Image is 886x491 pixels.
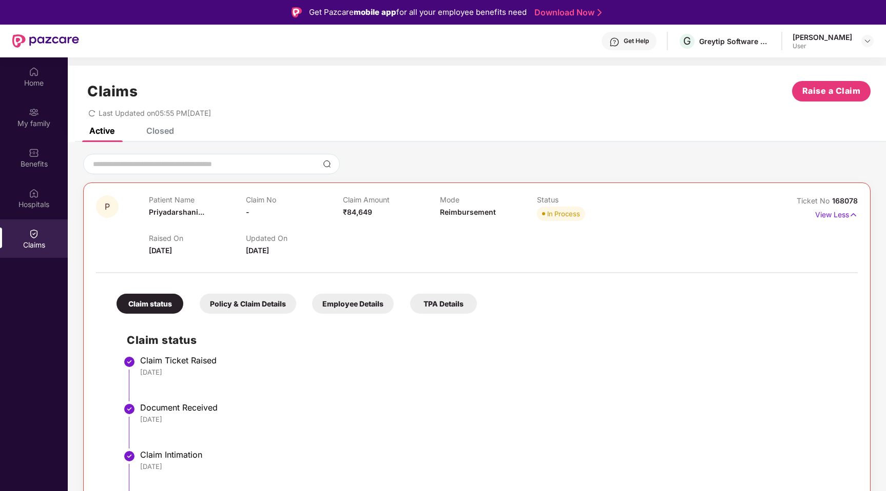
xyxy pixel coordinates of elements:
[117,294,183,314] div: Claim status
[547,209,580,219] div: In Process
[292,7,302,17] img: Logo
[246,208,249,216] span: -
[105,202,110,211] span: P
[793,32,852,42] div: [PERSON_NAME]
[140,355,848,365] div: Claim Ticket Raised
[89,126,114,136] div: Active
[149,234,246,242] p: Raised On
[863,37,872,45] img: svg+xml;base64,PHN2ZyBpZD0iRHJvcGRvd24tMzJ4MzIiIHhtbG5zPSJodHRwOi8vd3d3LnczLm9yZy8yMDAwL3N2ZyIgd2...
[537,195,634,204] p: Status
[127,332,848,349] h2: Claim status
[140,402,848,413] div: Document Received
[29,67,39,77] img: svg+xml;base64,PHN2ZyBpZD0iSG9tZSIgeG1sbnM9Imh0dHA6Ly93d3cudzMub3JnLzIwMDAvc3ZnIiB3aWR0aD0iMjAiIG...
[200,294,296,314] div: Policy & Claim Details
[323,160,331,168] img: svg+xml;base64,PHN2ZyBpZD0iU2VhcmNoLTMyeDMyIiB4bWxucz0iaHR0cDovL3d3dy53My5vcmcvMjAwMC9zdmciIHdpZH...
[87,83,138,100] h1: Claims
[624,37,649,45] div: Get Help
[123,450,136,462] img: svg+xml;base64,PHN2ZyBpZD0iU3RlcC1Eb25lLTMyeDMyIiB4bWxucz0iaHR0cDovL3d3dy53My5vcmcvMjAwMC9zdmciIH...
[440,195,537,204] p: Mode
[29,148,39,158] img: svg+xml;base64,PHN2ZyBpZD0iQmVuZWZpdHMiIHhtbG5zPSJodHRwOi8vd3d3LnczLm9yZy8yMDAwL3N2ZyIgd2lkdGg9Ij...
[309,6,527,18] div: Get Pazcare for all your employee benefits need
[440,208,496,216] span: Reimbursement
[140,449,848,460] div: Claim Intimation
[99,109,211,117] span: Last Updated on 05:55 PM[DATE]
[146,126,174,136] div: Closed
[598,7,602,18] img: Stroke
[699,36,771,46] div: Greytip Software Private Limited
[802,85,861,97] span: Raise a Claim
[832,196,858,205] span: 168078
[343,208,372,216] span: ₹84,649
[149,195,246,204] p: Patient Name
[534,7,599,18] a: Download Now
[312,294,394,314] div: Employee Details
[140,415,848,424] div: [DATE]
[246,234,343,242] p: Updated On
[849,209,858,220] img: svg+xml;base64,PHN2ZyB4bWxucz0iaHR0cDovL3d3dy53My5vcmcvMjAwMC9zdmciIHdpZHRoPSIxNyIgaGVpZ2h0PSIxNy...
[29,229,39,239] img: svg+xml;base64,PHN2ZyBpZD0iQ2xhaW0iIHhtbG5zPSJodHRwOi8vd3d3LnczLm9yZy8yMDAwL3N2ZyIgd2lkdGg9IjIwIi...
[140,462,848,471] div: [DATE]
[410,294,477,314] div: TPA Details
[12,34,79,48] img: New Pazcare Logo
[123,356,136,368] img: svg+xml;base64,PHN2ZyBpZD0iU3RlcC1Eb25lLTMyeDMyIiB4bWxucz0iaHR0cDovL3d3dy53My5vcmcvMjAwMC9zdmciIH...
[793,42,852,50] div: User
[29,107,39,117] img: svg+xml;base64,PHN2ZyB3aWR0aD0iMjAiIGhlaWdodD0iMjAiIHZpZXdCb3g9IjAgMCAyMCAyMCIgZmlsbD0ibm9uZSIgeG...
[123,403,136,415] img: svg+xml;base64,PHN2ZyBpZD0iU3RlcC1Eb25lLTMyeDMyIiB4bWxucz0iaHR0cDovL3d3dy53My5vcmcvMjAwMC9zdmciIH...
[815,207,858,220] p: View Less
[609,37,620,47] img: svg+xml;base64,PHN2ZyBpZD0iSGVscC0zMngzMiIgeG1sbnM9Imh0dHA6Ly93d3cudzMub3JnLzIwMDAvc3ZnIiB3aWR0aD...
[246,195,343,204] p: Claim No
[88,109,95,117] span: redo
[29,188,39,198] img: svg+xml;base64,PHN2ZyBpZD0iSG9zcGl0YWxzIiB4bWxucz0iaHR0cDovL3d3dy53My5vcmcvMjAwMC9zdmciIHdpZHRoPS...
[797,196,832,205] span: Ticket No
[343,195,440,204] p: Claim Amount
[354,7,396,17] strong: mobile app
[149,208,204,216] span: Priyadarshani...
[683,35,691,47] span: G
[140,367,848,377] div: [DATE]
[149,246,172,255] span: [DATE]
[792,81,871,101] button: Raise a Claim
[246,246,269,255] span: [DATE]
